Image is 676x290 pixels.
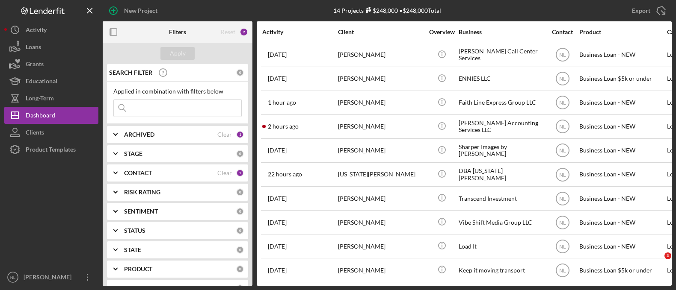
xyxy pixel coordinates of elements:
span: 1 [664,252,671,259]
div: Activity [26,21,47,41]
div: [PERSON_NAME] Accounting Services LLC [459,115,544,138]
button: Product Templates [4,141,98,158]
a: Clients [4,124,98,141]
time: 2025-08-27 02:32 [268,243,287,250]
div: [PERSON_NAME] [338,211,424,234]
div: Dashboard [26,107,55,126]
text: NL [10,275,16,280]
div: Applied in combination with filters below [113,88,242,95]
b: STATUS [124,227,145,234]
div: [PERSON_NAME] [338,44,424,66]
div: Grants [26,56,44,75]
div: Clients [26,124,44,143]
time: 2025-07-16 18:35 [268,219,287,226]
div: Overview [426,29,458,35]
text: NL [559,52,566,58]
time: 2025-09-04 15:48 [268,123,299,130]
div: Business Loan - NEW [579,211,665,234]
text: NL [559,76,566,82]
div: Educational [26,73,57,92]
div: Sharper Images by [PERSON_NAME] [459,139,544,162]
text: NL [559,100,566,106]
div: [PERSON_NAME] [338,115,424,138]
div: Business Loan - NEW [579,163,665,186]
b: Filters [169,29,186,35]
b: CONTACT [124,170,152,176]
div: Reset [221,29,235,35]
b: STAGE [124,150,142,157]
div: New Project [124,2,157,19]
div: 1 [236,169,244,177]
button: Loans [4,38,98,56]
div: 0 [236,208,244,215]
b: SENTIMENT [124,208,158,215]
text: NL [559,124,566,130]
div: Apply [170,47,186,60]
div: 14 Projects • $248,000 Total [333,7,441,14]
div: 0 [236,265,244,273]
div: 0 [236,69,244,76]
div: Export [632,2,650,19]
time: 2025-08-20 14:36 [268,75,287,82]
div: 0 [236,150,244,158]
div: 0 [236,227,244,234]
div: [PERSON_NAME] Call Center Services [459,44,544,66]
a: Educational [4,73,98,90]
div: Clear [217,131,232,138]
button: Export [623,2,672,19]
div: Clear [217,170,232,176]
a: Grants [4,56,98,73]
div: [PERSON_NAME] [338,67,424,90]
div: Business Loan $5k or under [579,259,665,281]
time: 2025-09-02 20:55 [268,51,287,58]
div: Business Loan - NEW [579,187,665,210]
button: Apply [160,47,195,60]
div: Business [459,29,544,35]
div: 0 [236,246,244,254]
div: Business Loan - NEW [579,44,665,66]
div: [PERSON_NAME] [338,235,424,258]
text: NL [559,172,566,178]
button: Dashboard [4,107,98,124]
button: New Project [103,2,166,19]
text: NL [559,196,566,202]
time: 2025-09-04 16:08 [268,99,296,106]
button: Activity [4,21,98,38]
time: 2025-08-28 03:37 [268,267,287,274]
time: 2025-07-30 14:09 [268,147,287,154]
div: Business Loan - NEW [579,139,665,162]
div: 1 [236,131,244,138]
time: 2025-08-28 14:38 [268,195,287,202]
div: [PERSON_NAME] [21,269,77,288]
button: Long-Term [4,90,98,107]
div: Product [579,29,665,35]
b: SEARCH FILTER [109,69,152,76]
text: NL [559,243,566,249]
div: 2 [240,28,248,36]
div: Business Loan $5k or under [579,67,665,90]
text: NL [559,220,566,226]
div: 0 [236,188,244,196]
div: Product Templates [26,141,76,160]
b: STATE [124,246,141,253]
div: Transcend Investment [459,187,544,210]
div: Loans [26,38,41,58]
div: ENNIES LLC [459,67,544,90]
div: [PERSON_NAME] [338,187,424,210]
div: Long-Term [26,90,54,109]
div: [PERSON_NAME] [338,91,424,114]
div: [PERSON_NAME] [338,259,424,281]
iframe: Intercom live chat [647,252,667,273]
button: NL[PERSON_NAME] [4,269,98,286]
div: Faith Line Express Group LLC [459,91,544,114]
div: Business Loan - NEW [579,91,665,114]
text: NL [559,148,566,154]
div: $248,000 [364,7,398,14]
time: 2025-09-03 20:07 [268,171,302,178]
div: [US_STATE][PERSON_NAME] [338,163,424,186]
